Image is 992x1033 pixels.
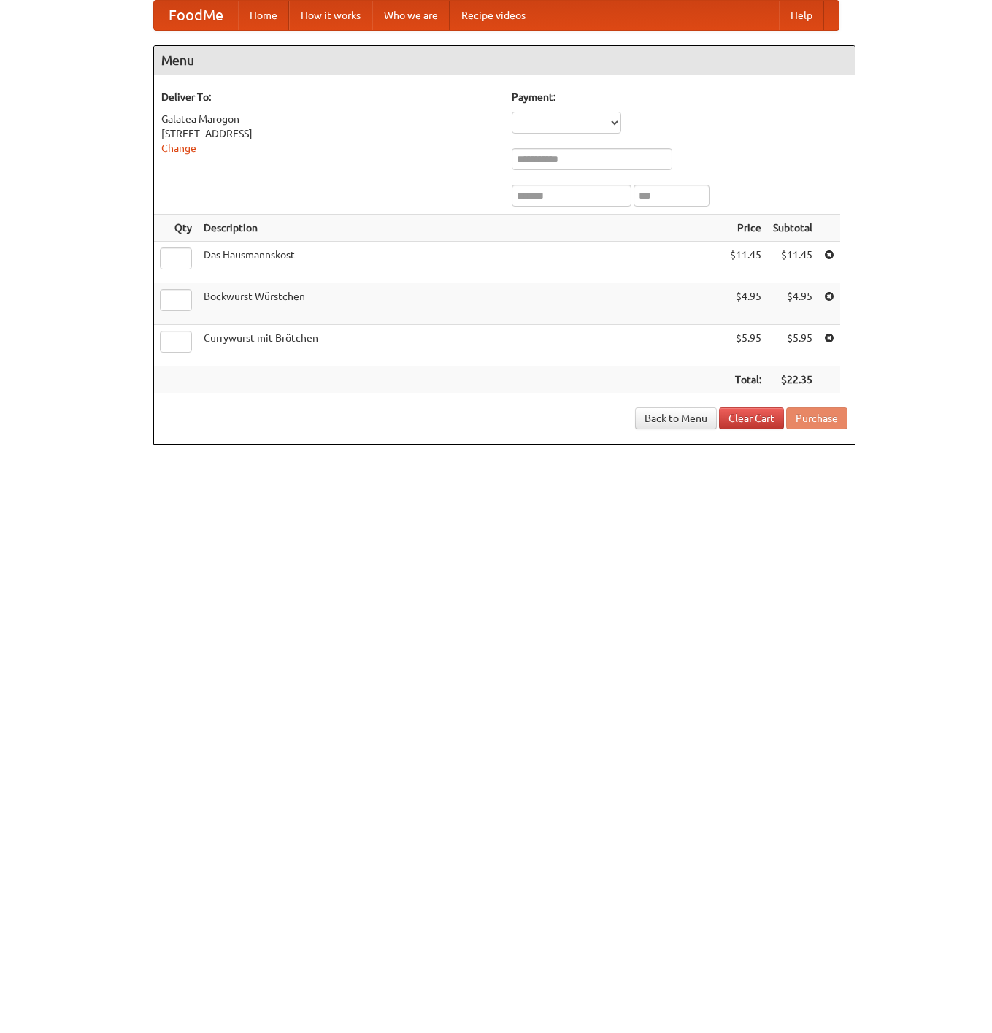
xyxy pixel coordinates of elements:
[767,283,818,325] td: $4.95
[161,142,196,154] a: Change
[161,126,497,141] div: [STREET_ADDRESS]
[154,1,238,30] a: FoodMe
[635,407,717,429] a: Back to Menu
[779,1,824,30] a: Help
[724,325,767,366] td: $5.95
[198,325,724,366] td: Currywurst mit Brötchen
[450,1,537,30] a: Recipe videos
[724,283,767,325] td: $4.95
[724,215,767,242] th: Price
[198,242,724,283] td: Das Hausmannskost
[767,325,818,366] td: $5.95
[154,215,198,242] th: Qty
[767,242,818,283] td: $11.45
[724,366,767,393] th: Total:
[786,407,847,429] button: Purchase
[154,46,855,75] h4: Menu
[161,90,497,104] h5: Deliver To:
[289,1,372,30] a: How it works
[198,283,724,325] td: Bockwurst Würstchen
[767,366,818,393] th: $22.35
[719,407,784,429] a: Clear Cart
[238,1,289,30] a: Home
[372,1,450,30] a: Who we are
[161,112,497,126] div: Galatea Marogon
[198,215,724,242] th: Description
[512,90,847,104] h5: Payment:
[767,215,818,242] th: Subtotal
[724,242,767,283] td: $11.45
